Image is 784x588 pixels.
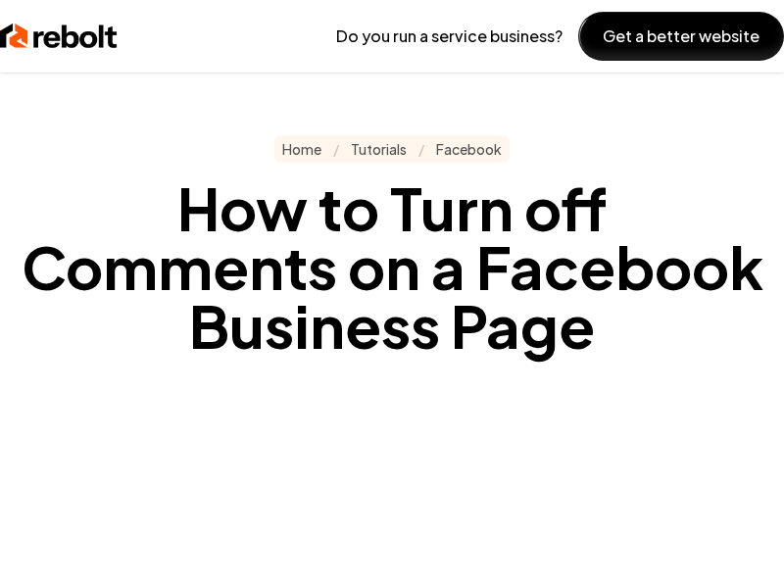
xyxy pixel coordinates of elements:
p: Do you run a service business? [336,24,563,48]
span: / [418,139,424,159]
a: Facebook [436,139,502,159]
a: Tutorials [351,139,407,159]
button: Get a better website [578,12,784,61]
h1: How to Turn off Comments on a Facebook Business Page [16,178,768,355]
span: / [333,139,339,159]
a: Home [282,139,321,159]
